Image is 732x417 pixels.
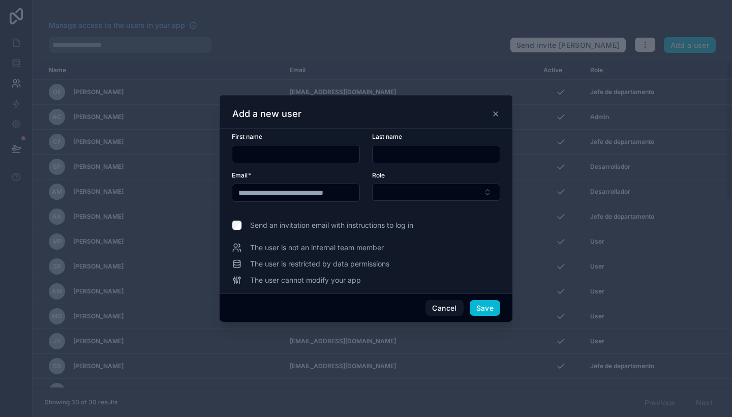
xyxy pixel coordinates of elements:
[372,133,402,140] span: Last name
[250,243,384,253] span: The user is not an internal team member
[232,108,301,120] h3: Add a new user
[232,171,248,179] span: Email
[372,184,500,201] button: Select Button
[372,171,385,179] span: Role
[425,300,463,316] button: Cancel
[250,275,361,285] span: The user cannot modify your app
[250,220,413,230] span: Send an invitation email with instructions to log in
[250,259,389,269] span: The user is restricted by data permissions
[470,300,500,316] button: Save
[232,220,242,230] input: Send an invitation email with instructions to log in
[232,133,262,140] span: First name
